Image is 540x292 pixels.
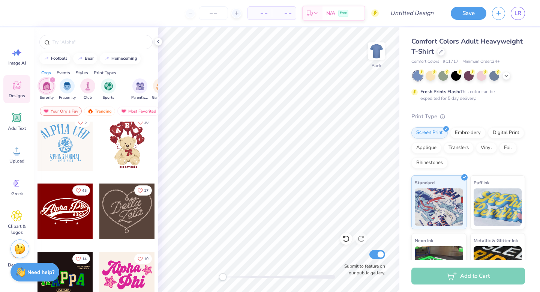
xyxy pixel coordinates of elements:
[82,257,87,261] span: 14
[11,191,23,197] span: Greek
[8,60,26,66] span: Image AI
[450,127,486,138] div: Embroidery
[104,56,110,61] img: trend_line.gif
[9,158,24,164] span: Upload
[63,82,71,90] img: Fraternity Image
[101,78,116,101] div: filter for Sports
[340,11,347,16] span: Free
[384,6,439,21] input: Untitled Design
[111,56,137,60] div: homecoming
[415,246,463,284] img: Neon Ink
[131,78,148,101] div: filter for Parent's Weekend
[59,78,76,101] div: filter for Fraternity
[131,95,148,101] span: Parent's Weekend
[40,107,82,116] div: Your Org's Fav
[474,236,518,244] span: Metallic & Glitter Ink
[9,93,25,99] span: Designs
[444,142,474,154] div: Transfers
[82,189,87,193] span: 45
[131,78,148,101] button: filter button
[415,236,433,244] span: Neon Ink
[42,82,51,90] img: Sorority Image
[420,89,460,95] strong: Fresh Prints Flash:
[252,9,267,17] span: – –
[57,69,70,76] div: Events
[52,38,148,46] input: Try "Alpha"
[84,82,92,90] img: Club Image
[85,56,94,60] div: bear
[514,9,521,18] span: LR
[420,88,513,102] div: This color can be expedited for 5 day delivery.
[134,254,152,264] button: Like
[144,189,148,193] span: 17
[144,257,148,261] span: 10
[39,78,54,101] div: filter for Sorority
[369,44,384,59] img: Back
[39,78,54,101] button: filter button
[84,95,92,101] span: Club
[80,78,95,101] div: filter for Club
[72,254,90,264] button: Like
[474,188,522,226] img: Puff Ink
[84,120,87,124] span: 5
[87,108,93,114] img: trending.gif
[152,78,169,101] button: filter button
[443,59,459,65] span: # C1717
[462,59,500,65] span: Minimum Order: 24 +
[340,263,385,276] label: Submit to feature on our public gallery.
[488,127,524,138] div: Digital Print
[411,37,523,56] span: Comfort Colors Adult Heavyweight T-Shirt
[94,69,116,76] div: Print Types
[117,107,160,116] div: Most Favorited
[474,179,489,187] span: Puff Ink
[136,82,144,90] img: Parent's Weekend Image
[411,112,525,121] div: Print Type
[101,78,116,101] button: filter button
[59,95,76,101] span: Fraternity
[51,56,67,60] div: football
[8,262,26,268] span: Decorate
[152,78,169,101] div: filter for Game Day
[72,185,90,196] button: Like
[415,188,463,226] img: Standard
[27,269,54,276] strong: Need help?
[276,9,291,17] span: – –
[134,117,152,127] button: Like
[511,7,525,20] a: LR
[76,69,88,76] div: Styles
[372,62,381,69] div: Back
[156,82,165,90] img: Game Day Image
[144,120,148,124] span: 10
[43,56,49,61] img: trend_line.gif
[499,142,517,154] div: Foil
[152,95,169,101] span: Game Day
[103,95,114,101] span: Sports
[80,78,95,101] button: filter button
[40,95,54,101] span: Sorority
[43,108,49,114] img: most_fav.gif
[104,82,113,90] img: Sports Image
[39,53,70,64] button: football
[474,246,522,284] img: Metallic & Glitter Ink
[411,157,448,169] div: Rhinestones
[411,59,439,65] span: Comfort Colors
[77,56,83,61] img: trend_line.gif
[4,223,29,235] span: Clipart & logos
[73,53,97,64] button: bear
[59,78,76,101] button: filter button
[411,127,448,138] div: Screen Print
[121,108,127,114] img: most_fav.gif
[100,53,141,64] button: homecoming
[84,107,115,116] div: Trending
[411,142,441,154] div: Applique
[8,125,26,131] span: Add Text
[326,9,335,17] span: N/A
[75,117,90,127] button: Like
[451,7,486,20] button: Save
[476,142,497,154] div: Vinyl
[41,69,51,76] div: Orgs
[134,185,152,196] button: Like
[199,6,228,20] input: – –
[415,179,435,187] span: Standard
[219,273,226,281] div: Accessibility label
